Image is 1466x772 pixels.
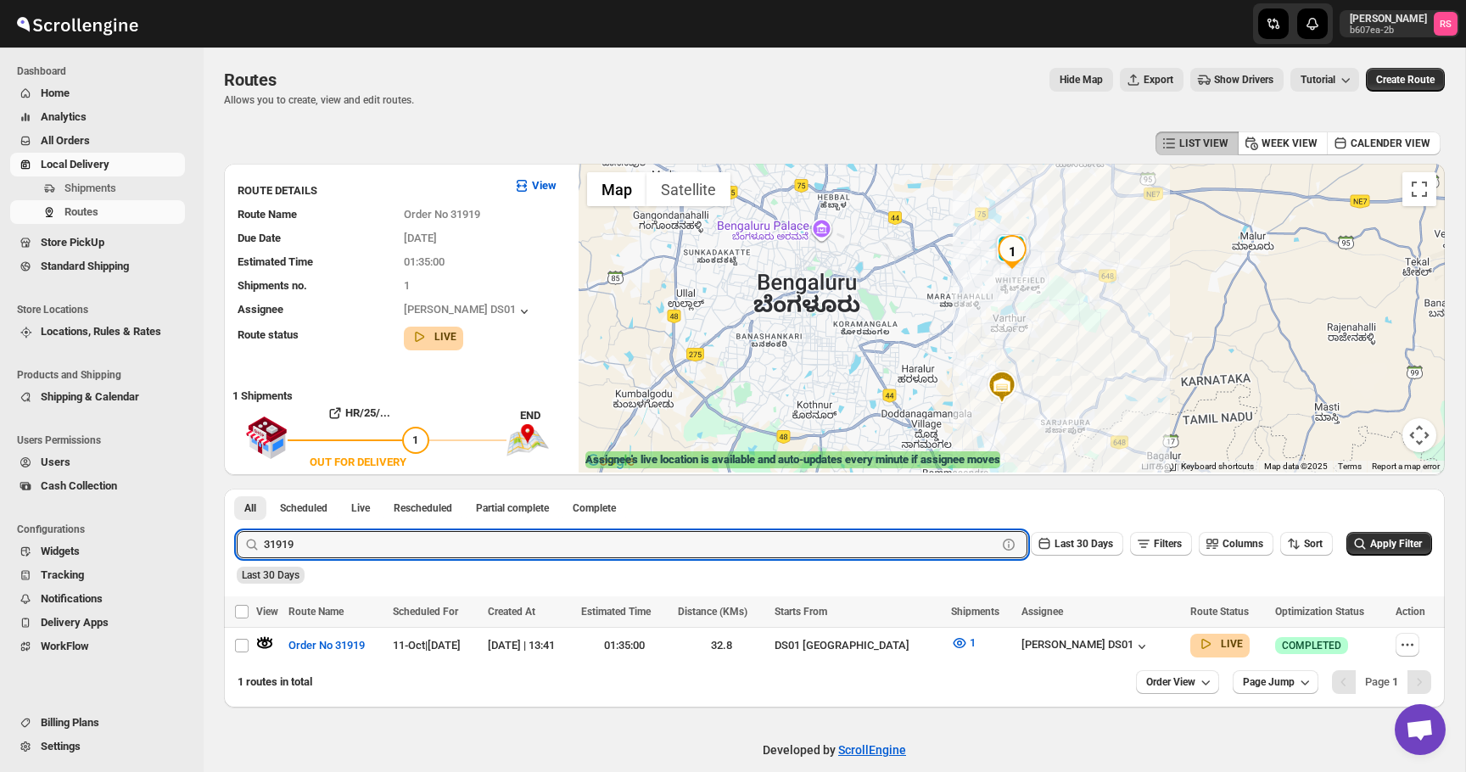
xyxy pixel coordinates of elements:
[41,568,84,581] span: Tracking
[1238,131,1328,155] button: WEEK VIEW
[10,563,185,587] button: Tracking
[10,200,185,224] button: Routes
[1021,606,1063,618] span: Assignee
[41,740,81,752] span: Settings
[10,474,185,498] button: Cash Collection
[1280,532,1333,556] button: Sort
[1366,68,1445,92] button: Create Route
[41,479,117,492] span: Cash Collection
[41,236,104,249] span: Store PickUp
[1434,12,1458,36] span: Romil Seth
[678,637,764,654] div: 32.8
[1290,68,1359,92] button: Tutorial
[64,205,98,218] span: Routes
[234,496,266,520] button: All routes
[775,637,940,654] div: DS01 [GEOGRAPHIC_DATA]
[1243,675,1295,689] span: Page Jump
[10,385,185,409] button: Shipping & Calendar
[10,176,185,200] button: Shipments
[585,451,1000,468] label: Assignee's live location is available and auto-updates every minute if assignee moves
[264,531,997,558] input: Press enter after typing | Search Eg. Order No 31919
[10,711,185,735] button: Billing Plans
[1332,670,1431,694] nav: Pagination
[1223,538,1263,550] span: Columns
[238,232,281,244] span: Due Date
[1304,538,1323,550] span: Sort
[238,279,307,292] span: Shipments no.
[1282,639,1341,652] span: COMPLETED
[678,606,747,618] span: Distance (KMs)
[951,606,999,618] span: Shipments
[10,540,185,563] button: Widgets
[41,260,129,272] span: Standard Shipping
[995,235,1029,269] div: 1
[1396,606,1425,618] span: Action
[14,3,141,45] img: ScrollEngine
[242,569,299,581] span: Last 30 Days
[1327,131,1441,155] button: CALENDER VIEW
[1338,462,1362,471] a: Terms (opens in new tab)
[520,407,570,424] div: END
[1233,670,1318,694] button: Page Jump
[10,735,185,758] button: Settings
[1130,532,1192,556] button: Filters
[393,606,458,618] span: Scheduled For
[394,501,452,515] span: Rescheduled
[532,179,557,192] b: View
[1155,131,1239,155] button: LIST VIEW
[1055,538,1113,550] span: Last 30 Days
[17,64,192,78] span: Dashboard
[941,629,986,657] button: 1
[1350,12,1427,25] p: [PERSON_NAME]
[646,172,730,206] button: Show satellite imagery
[41,545,80,557] span: Widgets
[1264,462,1328,471] span: Map data ©2025
[17,434,192,447] span: Users Permissions
[1146,675,1195,689] span: Order View
[1372,462,1440,471] a: Report a map error
[1190,606,1249,618] span: Route Status
[1031,532,1123,556] button: Last 30 Days
[1021,638,1150,655] button: [PERSON_NAME] DS01
[41,592,103,605] span: Notifications
[278,632,375,659] button: Order No 31919
[763,741,906,758] p: Developed by
[1060,73,1103,87] span: Hide Map
[41,325,161,338] span: Locations, Rules & Rates
[1154,538,1182,550] span: Filters
[64,182,116,194] span: Shipments
[280,501,327,515] span: Scheduled
[1351,137,1430,150] span: CALENDER VIEW
[10,81,185,105] button: Home
[573,501,616,515] span: Complete
[351,501,370,515] span: Live
[1365,675,1398,688] span: Page
[476,501,549,515] span: Partial complete
[404,208,480,221] span: Order No 31919
[310,454,406,471] div: OUT FOR DELIVERY
[10,635,185,658] button: WorkFlow
[1144,73,1173,87] span: Export
[1350,25,1427,36] p: b607ea-2b
[238,328,299,341] span: Route status
[775,606,827,618] span: Starts From
[41,134,90,147] span: All Orders
[583,450,639,473] a: Open this area in Google Maps (opens a new window)
[1440,19,1452,30] text: RS
[412,434,418,446] span: 1
[1392,675,1398,688] b: 1
[41,456,70,468] span: Users
[256,606,278,618] span: View
[503,172,567,199] button: View
[404,279,410,292] span: 1
[224,381,293,402] b: 1 Shipments
[17,368,192,382] span: Products and Shipping
[1214,73,1273,87] span: Show Drivers
[1262,137,1318,150] span: WEEK VIEW
[411,328,456,345] button: LIVE
[17,523,192,536] span: Configurations
[288,637,365,654] span: Order No 31919
[1402,172,1436,206] button: Toggle fullscreen view
[17,303,192,316] span: Store Locations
